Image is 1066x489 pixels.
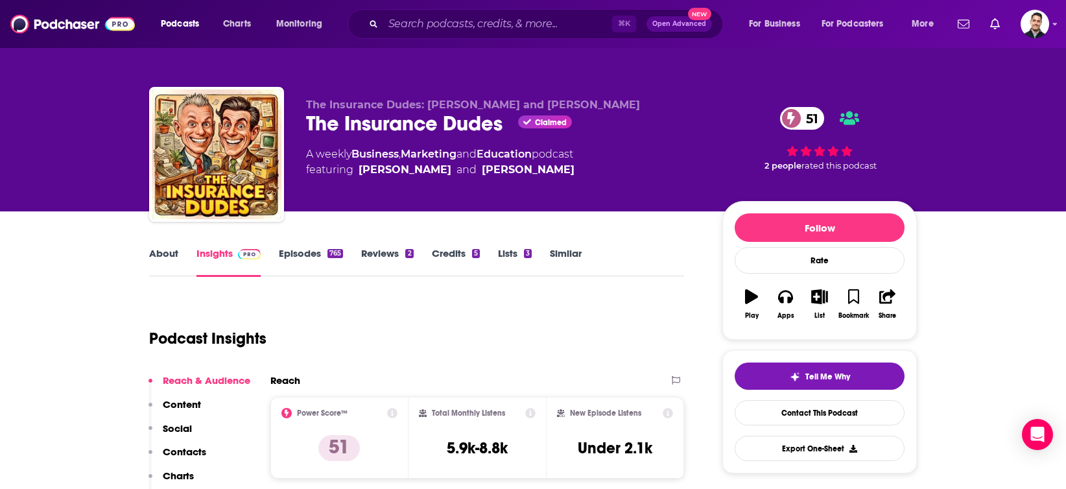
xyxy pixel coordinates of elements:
[822,15,884,33] span: For Podcasters
[152,14,216,34] button: open menu
[447,438,508,458] h3: 5.9k-8.8k
[432,409,505,418] h2: Total Monthly Listens
[793,107,825,130] span: 51
[735,247,905,274] div: Rate
[456,148,477,160] span: and
[306,99,640,111] span: The Insurance Dudes: [PERSON_NAME] and [PERSON_NAME]
[801,161,877,171] span: rated this podcast
[745,312,759,320] div: Play
[805,372,850,382] span: Tell Me Why
[267,14,339,34] button: open menu
[735,363,905,390] button: tell me why sparkleTell Me Why
[740,14,816,34] button: open menu
[1021,10,1049,38] span: Logged in as RedsterJoe
[351,148,399,160] a: Business
[780,107,825,130] a: 51
[735,281,768,328] button: Play
[148,374,250,398] button: Reach & Audience
[1021,10,1049,38] button: Show profile menu
[612,16,636,32] span: ⌘ K
[456,162,477,178] span: and
[903,14,950,34] button: open menu
[777,312,794,320] div: Apps
[735,436,905,461] button: Export One-Sheet
[238,249,261,259] img: Podchaser Pro
[399,148,401,160] span: ,
[578,438,652,458] h3: Under 2.1k
[498,247,532,277] a: Lists3
[1022,419,1053,450] div: Open Intercom Messenger
[764,161,801,171] span: 2 people
[306,162,574,178] span: featuring
[688,8,711,20] span: New
[477,148,532,160] a: Education
[383,14,612,34] input: Search podcasts, credits, & more...
[196,247,261,277] a: InsightsPodchaser Pro
[652,21,706,27] span: Open Advanced
[306,147,574,178] div: A weekly podcast
[148,422,192,446] button: Social
[953,13,975,35] a: Show notifications dropdown
[361,247,413,277] a: Reviews2
[148,398,201,422] button: Content
[163,470,194,482] p: Charts
[524,249,532,258] div: 3
[359,162,451,178] a: Craig Pretzinger
[223,15,251,33] span: Charts
[646,16,712,32] button: Open AdvancedNew
[10,12,135,36] img: Podchaser - Follow, Share and Rate Podcasts
[401,148,456,160] a: Marketing
[276,15,322,33] span: Monitoring
[297,409,348,418] h2: Power Score™
[163,422,192,435] p: Social
[535,119,567,126] span: Claimed
[432,247,480,277] a: Credits5
[149,329,266,348] h1: Podcast Insights
[360,9,735,39] div: Search podcasts, credits, & more...
[149,247,178,277] a: About
[318,435,360,461] p: 51
[550,247,582,277] a: Similar
[814,312,825,320] div: List
[836,281,870,328] button: Bookmark
[327,249,343,258] div: 765
[912,15,934,33] span: More
[215,14,259,34] a: Charts
[482,162,574,178] a: Jason Feltman
[405,249,413,258] div: 2
[163,446,206,458] p: Contacts
[279,247,343,277] a: Episodes765
[735,400,905,425] a: Contact This Podcast
[838,312,869,320] div: Bookmark
[985,13,1005,35] a: Show notifications dropdown
[749,15,800,33] span: For Business
[270,374,300,387] h2: Reach
[879,312,896,320] div: Share
[163,374,250,387] p: Reach & Audience
[722,99,917,179] div: 51 2 peoplerated this podcast
[570,409,641,418] h2: New Episode Listens
[163,398,201,411] p: Content
[813,14,903,34] button: open menu
[803,281,836,328] button: List
[1021,10,1049,38] img: User Profile
[790,372,800,382] img: tell me why sparkle
[735,213,905,242] button: Follow
[148,446,206,470] button: Contacts
[768,281,802,328] button: Apps
[152,89,281,219] img: The Insurance Dudes
[472,249,480,258] div: 5
[161,15,199,33] span: Podcasts
[871,281,905,328] button: Share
